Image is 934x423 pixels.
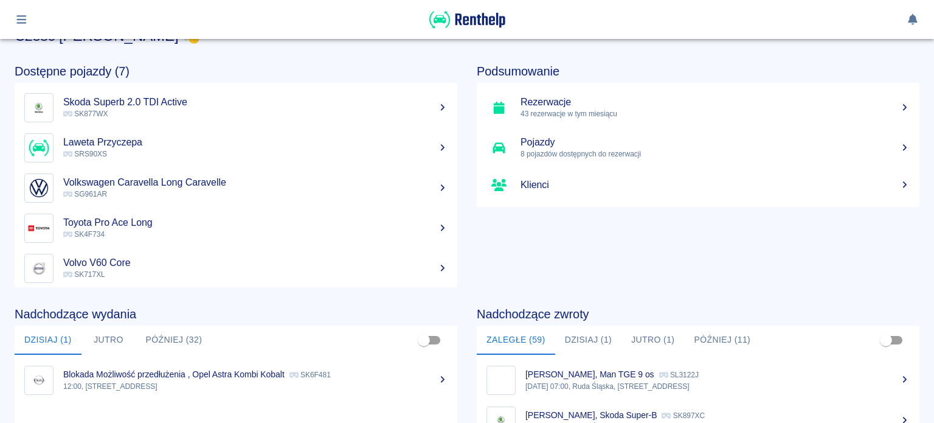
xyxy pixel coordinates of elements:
[525,381,910,392] p: [DATE] 07:00, Ruda Śląska, [STREET_ADDRESS]
[477,64,919,79] h4: Podsumowanie
[477,307,919,321] h4: Nadchodzące zwroty
[27,96,50,119] img: Image
[525,369,654,379] p: [PERSON_NAME], Man TGE 9 os
[63,177,448,189] h5: Volkswagen Caravella Long Caravelle
[63,381,448,392] p: 12:00, [STREET_ADDRESS]
[477,88,919,128] a: Rezerwacje43 rezerwacje w tym miesiącu
[555,326,622,355] button: Dzisiaj (1)
[477,326,555,355] button: Zaległe (59)
[63,369,285,379] p: Blokada Możliwość przedłużenia , Opel Astra Kombi Kobalt
[621,326,684,355] button: Jutro (1)
[15,307,457,321] h4: Nadchodzące wydania
[412,329,435,352] span: Pokaż przypisane tylko do mnie
[521,108,910,119] p: 43 rezerwacje w tym miesiącu
[489,369,513,392] img: Image
[477,360,919,400] a: Image[PERSON_NAME], Man TGE 9 os SL3122J[DATE] 07:00, Ruda Śląska, [STREET_ADDRESS]
[27,217,50,240] img: Image
[63,150,107,158] span: SRS90XS
[15,64,457,79] h4: Dostępne pojazdy (7)
[63,230,105,239] span: SK4F734
[27,257,50,280] img: Image
[15,248,457,288] a: ImageVolvo V60 Core SK717XL
[15,326,81,355] button: Dzisiaj (1)
[136,326,212,355] button: Później (32)
[684,326,760,355] button: Później (11)
[289,371,331,379] p: SK6F481
[63,257,448,269] h5: Volvo V60 Core
[15,168,457,208] a: ImageVolkswagen Caravella Long Caravelle SG961AR
[15,88,457,128] a: ImageSkoda Superb 2.0 TDI Active SK877WX
[662,411,705,420] p: SK897XC
[521,136,910,149] h5: Pojazdy
[15,360,457,400] a: ImageBlokada Możliwość przedłużenia , Opel Astra Kombi Kobalt SK6F48112:00, [STREET_ADDRESS]
[63,270,105,279] span: SK717XL
[15,208,457,248] a: ImageToyota Pro Ace Long SK4F734
[874,329,898,352] span: Pokaż przypisane tylko do mnie
[521,149,910,159] p: 8 pojazdów dostępnych do rezerwacji
[659,371,699,379] p: SL3122J
[521,96,910,108] h5: Rezerwacje
[27,177,50,200] img: Image
[63,190,107,198] span: SG961AR
[429,22,505,32] a: Renthelp logo
[63,136,448,149] h5: Laweta Przyczepa
[27,136,50,159] img: Image
[63,96,448,108] h5: Skoda Superb 2.0 TDI Active
[477,128,919,168] a: Pojazdy8 pojazdów dostępnych do rezerwacji
[15,128,457,168] a: ImageLaweta Przyczepa SRS90XS
[521,179,910,191] h5: Klienci
[429,10,505,30] img: Renthelp logo
[477,168,919,202] a: Klienci
[27,369,50,392] img: Image
[525,410,657,420] p: [PERSON_NAME], Skoda Super-B
[63,110,108,118] span: SK877WX
[81,326,136,355] button: Jutro
[63,217,448,229] h5: Toyota Pro Ace Long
